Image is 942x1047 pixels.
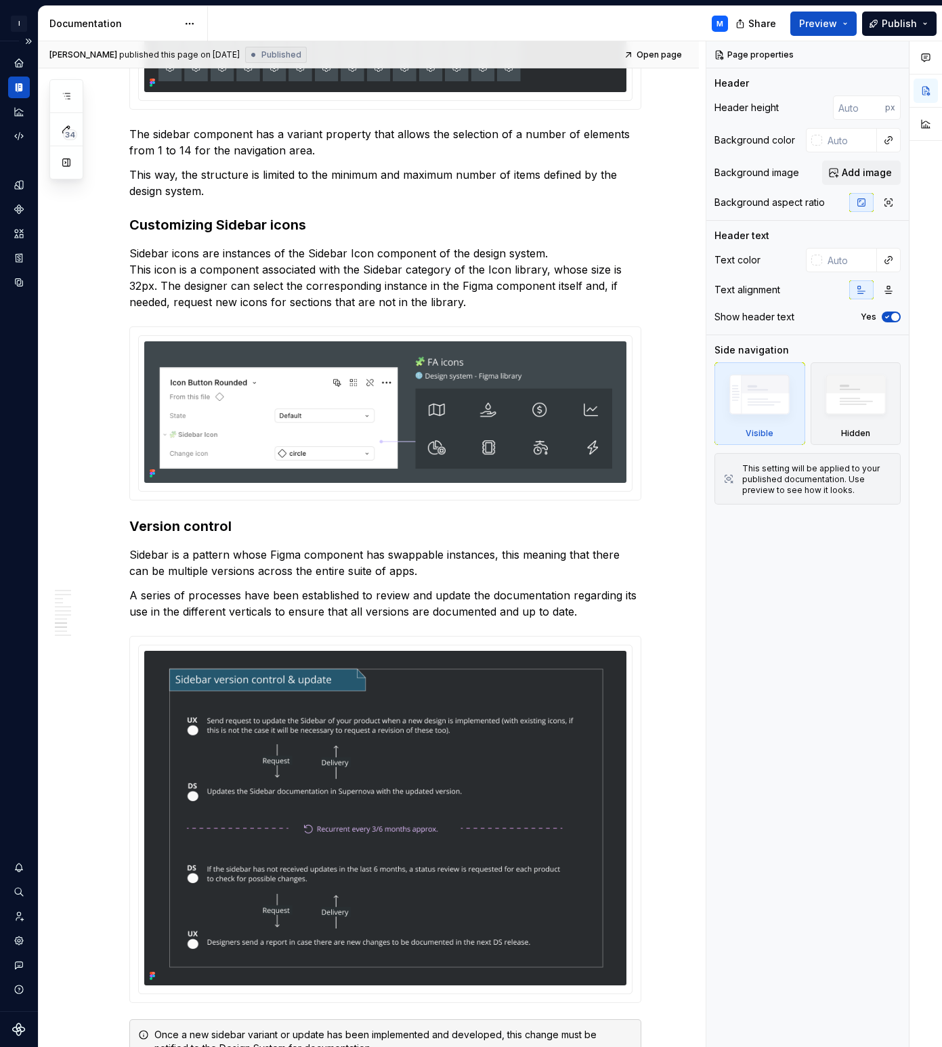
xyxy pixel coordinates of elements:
div: Hidden [841,428,870,439]
div: Header height [714,101,779,114]
p: A series of processes have been established to review and update the documentation regarding its ... [129,587,641,620]
h3: Version control [129,517,641,536]
input: Auto [822,248,877,272]
button: Contact support [8,954,30,976]
input: Auto [833,95,885,120]
input: Auto [822,128,877,152]
div: Show header text [714,310,794,324]
a: Assets [8,223,30,244]
a: Documentation [8,77,30,98]
div: Background color [714,133,795,147]
span: [PERSON_NAME] [49,49,117,60]
div: Documentation [49,17,177,30]
button: Preview [790,12,857,36]
a: Storybook stories [8,247,30,269]
span: Published [261,49,301,60]
span: 34 [63,129,77,140]
span: Add image [842,166,892,179]
a: Code automation [8,125,30,147]
div: published this page on [DATE] [119,49,240,60]
button: I [3,9,35,38]
span: Preview [799,17,837,30]
div: Header text [714,229,769,242]
div: Background aspect ratio [714,196,825,209]
h3: Customizing Sidebar icons [129,215,641,234]
label: Yes [861,312,876,322]
span: Open page [637,49,682,60]
a: Data sources [8,272,30,293]
p: The sidebar component has a variant property that allows the selection of a number of elements fr... [129,126,641,158]
p: Sidebar icons are instances of the Sidebar Icon component of the design system. This icon is a co... [129,245,641,310]
a: Components [8,198,30,220]
a: Invite team [8,905,30,927]
div: M [716,18,723,29]
div: This setting will be applied to your published documentation. Use preview to see how it looks. [742,463,892,496]
a: Home [8,52,30,74]
button: Search ⌘K [8,881,30,903]
p: Sidebar is a pattern whose Figma component has swappable instances, this meaning that there can b... [129,547,641,579]
div: Visible [746,428,773,439]
div: Text color [714,253,761,267]
a: Settings [8,930,30,952]
button: Share [729,12,785,36]
p: px [885,102,895,113]
div: Hidden [811,362,901,445]
svg: Supernova Logo [12,1023,26,1036]
div: Side navigation [714,343,789,357]
span: Publish [882,17,917,30]
a: Open page [620,45,688,64]
span: Share [748,17,776,30]
div: Background image [714,166,799,179]
p: This way, the structure is limited to the minimum and maximum number of items defined by the desi... [129,167,641,199]
button: Add image [822,161,901,185]
div: Header [714,77,749,90]
button: Publish [862,12,937,36]
a: Analytics [8,101,30,123]
button: Expand sidebar [19,32,38,51]
div: Visible [714,362,805,445]
a: Design tokens [8,174,30,196]
div: I [11,16,27,32]
button: Notifications [8,857,30,878]
div: Text alignment [714,283,780,297]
